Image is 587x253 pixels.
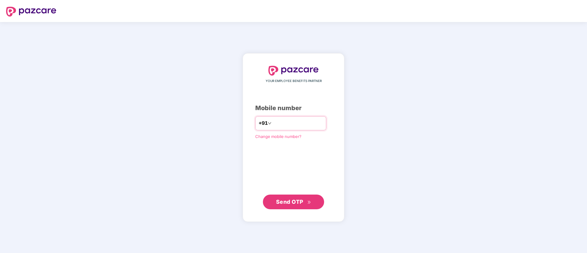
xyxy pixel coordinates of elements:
[307,200,311,204] span: double-right
[255,103,332,113] div: Mobile number
[259,119,268,127] span: +91
[263,195,324,209] button: Send OTPdouble-right
[6,7,56,17] img: logo
[266,79,322,84] span: YOUR EMPLOYEE BENEFITS PARTNER
[268,66,319,76] img: logo
[276,199,303,205] span: Send OTP
[255,134,301,139] a: Change mobile number?
[268,121,271,125] span: down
